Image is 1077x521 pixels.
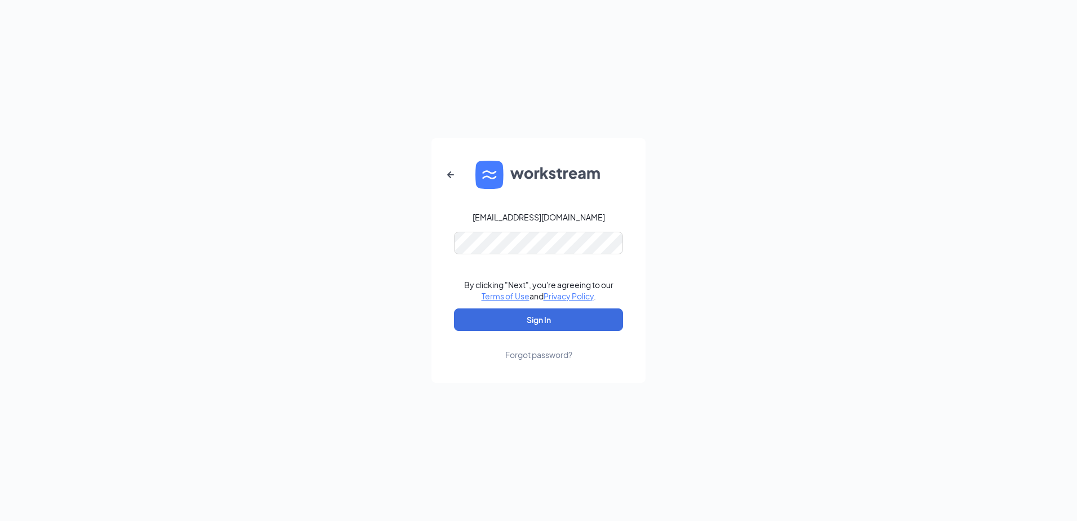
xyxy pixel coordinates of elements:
[475,161,602,189] img: WS logo and Workstream text
[473,211,605,223] div: [EMAIL_ADDRESS][DOMAIN_NAME]
[544,291,594,301] a: Privacy Policy
[437,161,464,188] button: ArrowLeftNew
[454,308,623,331] button: Sign In
[505,349,572,360] div: Forgot password?
[444,168,457,182] svg: ArrowLeftNew
[505,331,572,360] a: Forgot password?
[464,279,613,302] div: By clicking "Next", you're agreeing to our and .
[482,291,529,301] a: Terms of Use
